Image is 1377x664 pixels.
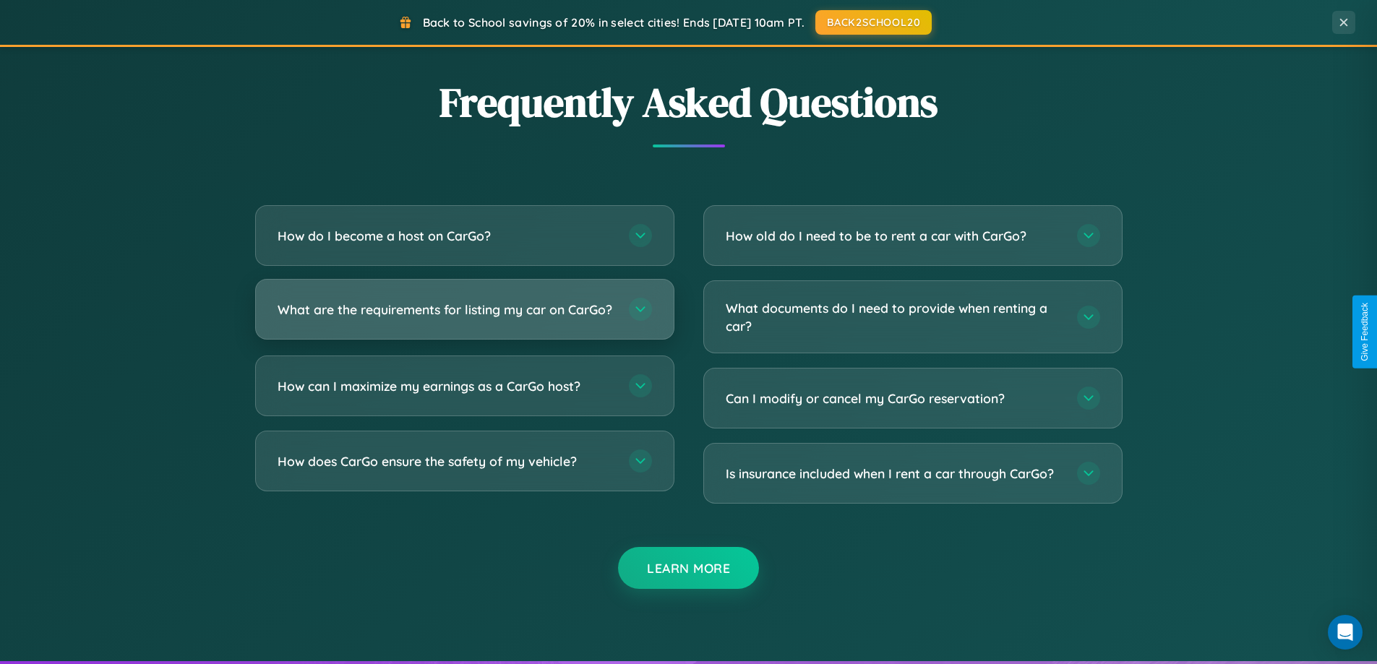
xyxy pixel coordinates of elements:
[278,301,614,319] h3: What are the requirements for listing my car on CarGo?
[278,377,614,395] h3: How can I maximize my earnings as a CarGo host?
[278,227,614,245] h3: How do I become a host on CarGo?
[726,389,1063,408] h3: Can I modify or cancel my CarGo reservation?
[618,547,759,589] button: Learn More
[278,452,614,470] h3: How does CarGo ensure the safety of my vehicle?
[726,227,1063,245] h3: How old do I need to be to rent a car with CarGo?
[1328,615,1363,650] div: Open Intercom Messenger
[423,15,805,30] span: Back to School savings of 20% in select cities! Ends [DATE] 10am PT.
[726,465,1063,483] h3: Is insurance included when I rent a car through CarGo?
[815,10,932,35] button: BACK2SCHOOL20
[1360,303,1370,361] div: Give Feedback
[726,299,1063,335] h3: What documents do I need to provide when renting a car?
[255,74,1123,130] h2: Frequently Asked Questions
